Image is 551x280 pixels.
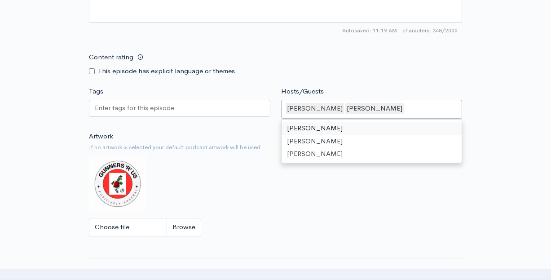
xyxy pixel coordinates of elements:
div: [PERSON_NAME] [282,147,462,160]
span: 348/2000 [402,27,458,35]
div: [PERSON_NAME] [282,135,462,148]
input: Enter tags for this episode [95,103,176,113]
label: This episode has explicit language or themes. [98,66,237,76]
div: [PERSON_NAME] [345,103,404,114]
div: [PERSON_NAME] [282,122,462,135]
label: Content rating [89,48,133,67]
label: Hosts/Guests [281,86,324,97]
label: Artwork [89,131,113,142]
small: If no artwork is selected your default podcast artwork will be used [89,143,462,152]
label: Tags [89,86,103,97]
span: Autosaved: 11:19 AM [342,27,397,35]
div: [PERSON_NAME] [286,103,344,114]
